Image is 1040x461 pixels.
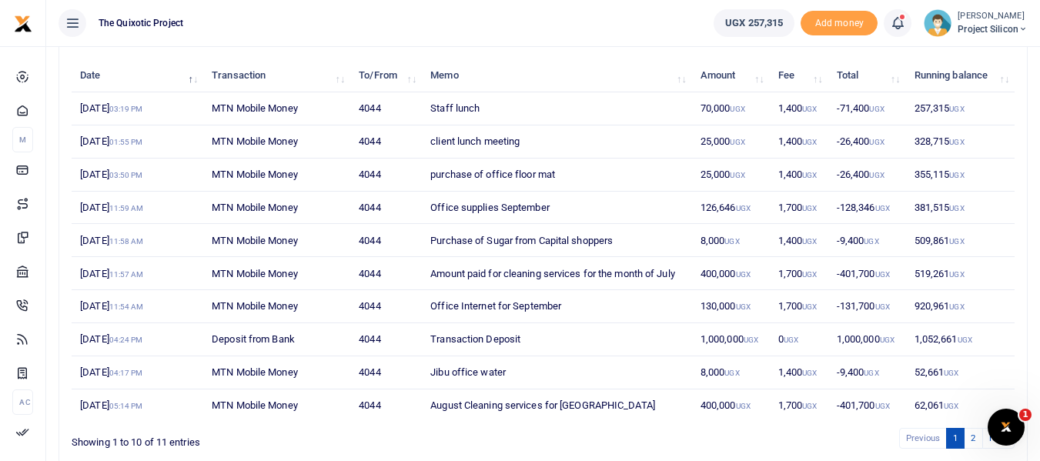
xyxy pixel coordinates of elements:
[828,59,906,92] th: Total: activate to sort column ascending
[944,369,958,377] small: UGX
[724,237,739,246] small: UGX
[422,290,692,323] td: Office Internet for September
[692,290,770,323] td: 130,000
[109,270,144,279] small: 11:57 AM
[203,389,350,422] td: MTN Mobile Money
[949,237,964,246] small: UGX
[875,204,890,212] small: UGX
[203,59,350,92] th: Transaction: activate to sort column ascending
[982,428,1015,449] a: Next
[72,356,203,389] td: [DATE]
[422,224,692,257] td: Purchase of Sugar from Capital shoppers
[14,15,32,33] img: logo-small
[350,290,422,323] td: 4044
[14,17,32,28] a: logo-small logo-large logo-large
[350,323,422,356] td: 4044
[72,389,203,422] td: [DATE]
[958,22,1028,36] span: Project Silicon
[72,323,203,356] td: [DATE]
[924,9,1028,37] a: profile-user [PERSON_NAME] Project Silicon
[109,336,143,344] small: 04:24 PM
[730,171,744,179] small: UGX
[203,92,350,125] td: MTN Mobile Money
[714,9,794,37] a: UGX 257,315
[350,92,422,125] td: 4044
[905,159,1015,192] td: 355,115
[736,302,751,311] small: UGX
[422,356,692,389] td: Jibu office water
[736,402,751,410] small: UGX
[72,192,203,225] td: [DATE]
[692,92,770,125] td: 70,000
[802,138,817,146] small: UGX
[770,257,828,290] td: 1,700
[692,192,770,225] td: 126,646
[109,369,143,377] small: 04:17 PM
[72,290,203,323] td: [DATE]
[422,257,692,290] td: Amount paid for cleaning services for the month of July
[828,290,906,323] td: -131,700
[869,138,884,146] small: UGX
[802,171,817,179] small: UGX
[422,59,692,92] th: Memo: activate to sort column ascending
[949,204,964,212] small: UGX
[949,270,964,279] small: UGX
[109,105,143,113] small: 03:19 PM
[72,257,203,290] td: [DATE]
[744,336,758,344] small: UGX
[422,92,692,125] td: Staff lunch
[988,409,1025,446] iframe: Intercom live chat
[422,323,692,356] td: Transaction Deposit
[828,389,906,422] td: -401,700
[905,323,1015,356] td: 1,052,661
[770,125,828,159] td: 1,400
[203,159,350,192] td: MTN Mobile Money
[949,171,964,179] small: UGX
[924,9,951,37] img: profile-user
[770,159,828,192] td: 1,400
[770,59,828,92] th: Fee: activate to sort column ascending
[72,426,458,450] div: Showing 1 to 10 of 11 entries
[905,59,1015,92] th: Running balance: activate to sort column ascending
[949,302,964,311] small: UGX
[875,302,890,311] small: UGX
[725,15,783,31] span: UGX 257,315
[802,402,817,410] small: UGX
[905,389,1015,422] td: 62,061
[203,224,350,257] td: MTN Mobile Money
[802,204,817,212] small: UGX
[350,389,422,422] td: 4044
[770,192,828,225] td: 1,700
[72,59,203,92] th: Date: activate to sort column descending
[946,428,965,449] a: 1
[692,59,770,92] th: Amount: activate to sort column ascending
[109,204,144,212] small: 11:59 AM
[350,356,422,389] td: 4044
[828,192,906,225] td: -128,346
[828,356,906,389] td: -9,400
[964,428,982,449] a: 2
[203,323,350,356] td: Deposit from Bank
[828,92,906,125] td: -71,400
[350,257,422,290] td: 4044
[905,125,1015,159] td: 328,715
[422,389,692,422] td: August Cleaning services for [GEOGRAPHIC_DATA]
[203,290,350,323] td: MTN Mobile Money
[770,224,828,257] td: 1,400
[828,159,906,192] td: -26,400
[72,224,203,257] td: [DATE]
[92,16,189,30] span: The Quixotic Project
[958,10,1028,23] small: [PERSON_NAME]
[350,192,422,225] td: 4044
[905,290,1015,323] td: 920,961
[801,11,878,36] li: Toup your wallet
[944,402,958,410] small: UGX
[72,159,203,192] td: [DATE]
[770,389,828,422] td: 1,700
[72,92,203,125] td: [DATE]
[801,11,878,36] span: Add money
[724,369,739,377] small: UGX
[422,125,692,159] td: client lunch meeting
[109,402,143,410] small: 05:14 PM
[905,356,1015,389] td: 52,661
